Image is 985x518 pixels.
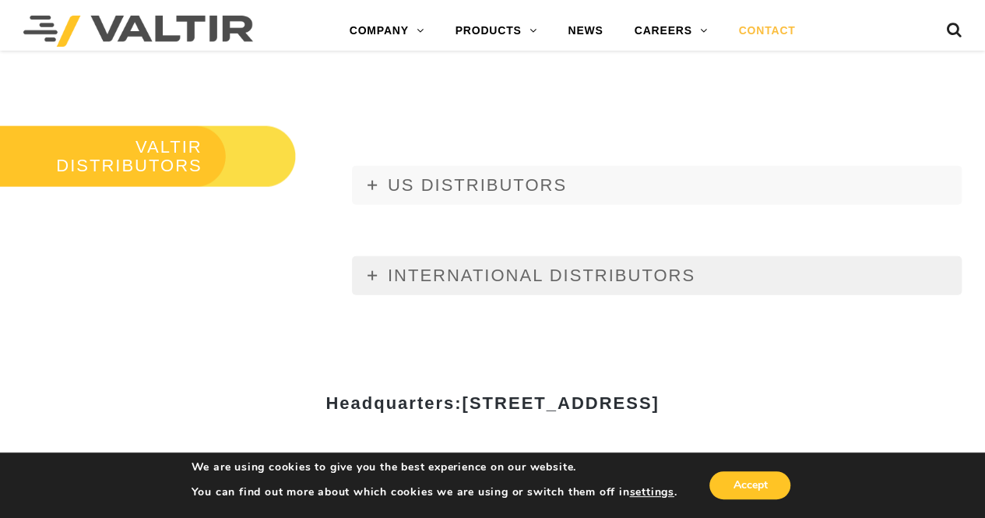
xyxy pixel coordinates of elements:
[325,393,659,413] strong: Headquarters:
[192,485,677,499] p: You can find out more about which cookies we are using or switch them off in .
[388,175,567,195] span: US DISTRIBUTORS
[352,166,962,205] a: US DISTRIBUTORS
[388,266,695,285] span: INTERNATIONAL DISTRIBUTORS
[440,16,553,47] a: PRODUCTS
[23,16,253,47] img: Valtir
[462,393,659,413] span: [STREET_ADDRESS]
[629,485,674,499] button: settings
[723,16,811,47] a: CONTACT
[709,471,790,499] button: Accept
[619,16,723,47] a: CAREERS
[352,256,962,295] a: INTERNATIONAL DISTRIBUTORS
[192,460,677,474] p: We are using cookies to give you the best experience on our website.
[334,16,440,47] a: COMPANY
[552,16,618,47] a: NEWS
